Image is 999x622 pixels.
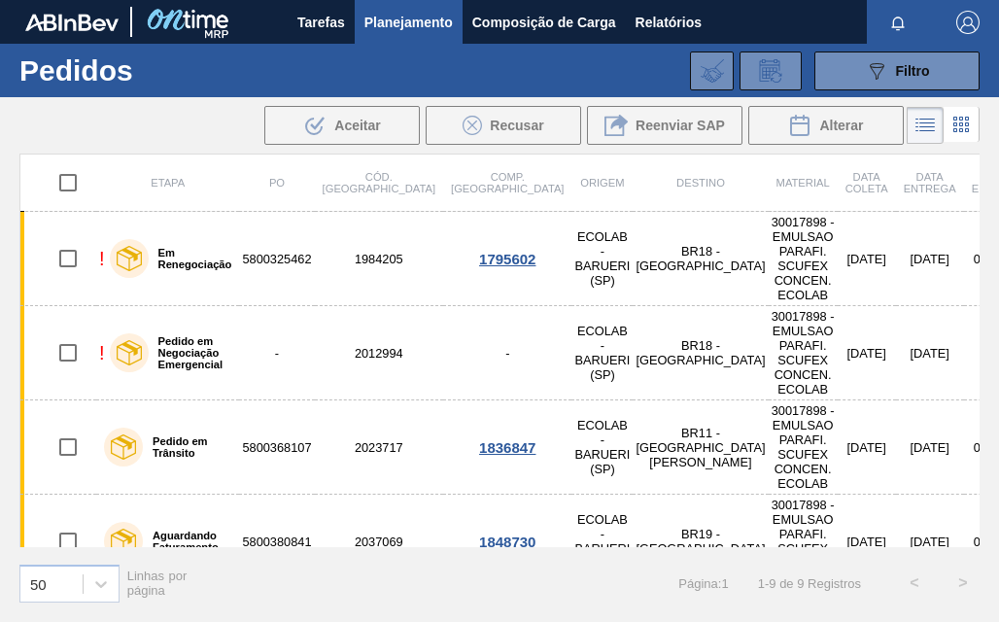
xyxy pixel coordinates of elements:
label: Em Renegociação [149,247,232,270]
td: - [443,306,571,400]
div: Recusar [426,106,581,145]
span: Aceitar [334,118,380,133]
img: TNhmsLtSVTkK8tSr43FrP2fwEKptu5GPRR3wAAAABJRU5ErkJggg== [25,14,119,31]
span: Tarefas [297,11,345,34]
span: Alterar [819,118,863,133]
span: Recusar [490,118,543,133]
td: 2012994 [315,306,443,400]
span: Planejamento [364,11,453,34]
td: [DATE] [838,212,896,306]
span: Composição de Carga [472,11,616,34]
div: 1848730 [446,534,568,550]
div: Visão em Cards [944,107,980,144]
td: [DATE] [896,212,964,306]
td: [DATE] [838,400,896,495]
div: Reenviar SAP [587,106,742,145]
td: BR18 - [GEOGRAPHIC_DATA] [633,212,768,306]
td: [DATE] [896,306,964,400]
button: Alterar [748,106,904,145]
span: 1 - 9 de 9 Registros [758,576,861,591]
td: [DATE] [838,306,896,400]
button: > [939,559,987,607]
span: Cód. [GEOGRAPHIC_DATA] [323,171,435,194]
td: 2037069 [315,495,443,589]
div: Solicitação de Revisão de Pedidos [740,52,802,90]
div: ! [99,248,105,270]
td: 30017898 - EMULSAO PARAFI. SCUFEX CONCEN. ECOLAB [769,212,838,306]
span: Etapa [151,177,185,189]
span: Origem [580,177,624,189]
span: Filtro [896,63,930,79]
td: 5800380841 [239,495,314,589]
div: 1795602 [446,251,568,267]
button: Filtro [814,52,980,90]
img: Logout [956,11,980,34]
label: Pedido em Negociação Emergencial [149,335,232,370]
td: 2023717 [315,400,443,495]
label: Aguardando Faturamento [143,530,231,553]
td: 5800325462 [239,212,314,306]
td: 1984205 [315,212,443,306]
span: Data Entrega [904,171,956,194]
span: Reenviar SAP [636,118,725,133]
span: Data coleta [845,171,888,194]
td: [DATE] [838,495,896,589]
div: Importar Negociações dos Pedidos [690,52,734,90]
div: 1836847 [446,439,568,456]
td: ECOLAB - BARUERI (SP) [571,306,633,400]
h1: Pedidos [19,59,274,82]
td: - [239,306,314,400]
span: Destino [676,177,725,189]
div: ! [99,342,105,364]
div: Alterar Pedido [748,106,904,145]
td: BR11 - [GEOGRAPHIC_DATA][PERSON_NAME] [633,400,768,495]
td: 30017898 - EMULSAO PARAFI. SCUFEX CONCEN. ECOLAB [769,306,838,400]
td: [DATE] [896,400,964,495]
td: ECOLAB - BARUERI (SP) [571,212,633,306]
span: Linhas por página [127,569,188,598]
td: [DATE] [896,495,964,589]
button: < [890,559,939,607]
td: 30017898 - EMULSAO PARAFI. SCUFEX CONCEN. ECOLAB [769,495,838,589]
span: PO [269,177,285,189]
td: BR19 - [GEOGRAPHIC_DATA] [633,495,768,589]
td: 5800368107 [239,400,314,495]
span: Material [776,177,830,189]
div: Aceitar [264,106,420,145]
label: Pedido em Trânsito [143,435,231,459]
span: Comp. [GEOGRAPHIC_DATA] [451,171,564,194]
span: Relatórios [636,11,702,34]
td: 30017898 - EMULSAO PARAFI. SCUFEX CONCEN. ECOLAB [769,400,838,495]
td: ECOLAB - BARUERI (SP) [571,400,633,495]
div: Visão em Lista [907,107,944,144]
button: Notificações [867,9,929,36]
td: BR18 - [GEOGRAPHIC_DATA] [633,306,768,400]
span: Página : 1 [678,576,728,591]
td: ECOLAB - BARUERI (SP) [571,495,633,589]
div: 50 [30,575,47,592]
